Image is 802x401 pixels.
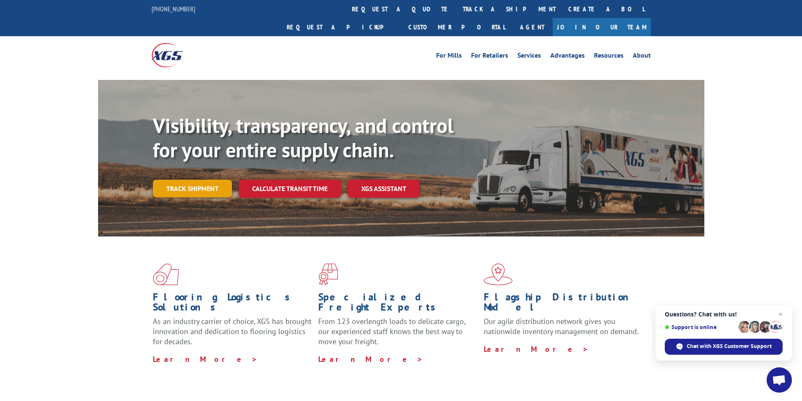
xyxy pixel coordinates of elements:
img: xgs-icon-focused-on-flooring-red [318,263,338,285]
a: For Mills [436,52,462,61]
a: Advantages [550,52,585,61]
a: Join Our Team [553,18,651,36]
a: Learn More > [153,354,258,364]
a: Learn More > [484,344,589,354]
a: Track shipment [153,180,232,197]
a: About [633,52,651,61]
span: Support is online [665,324,735,330]
a: Services [517,52,541,61]
span: Chat with XGS Customer Support [687,343,772,350]
a: Customer Portal [402,18,512,36]
span: Questions? Chat with us! [665,311,783,318]
p: From 123 overlength loads to delicate cargo, our experienced staff knows the best way to move you... [318,316,477,354]
a: Learn More > [318,354,423,364]
b: Visibility, transparency, and control for your entire supply chain. [153,112,453,163]
a: XGS ASSISTANT [348,180,420,198]
a: Calculate transit time [239,180,341,198]
img: xgs-icon-total-supply-chain-intelligence-red [153,263,179,285]
a: [PHONE_NUMBER] [152,5,195,13]
span: As an industry carrier of choice, XGS has brought innovation and dedication to flooring logistics... [153,316,312,346]
h1: Specialized Freight Experts [318,292,477,316]
a: Request a pickup [280,18,402,36]
a: Agent [512,18,553,36]
h1: Flooring Logistics Solutions [153,292,312,316]
a: Resources [594,52,623,61]
h1: Flagship Distribution Model [484,292,643,316]
img: xgs-icon-flagship-distribution-model-red [484,263,513,285]
span: Chat with XGS Customer Support [665,339,783,355]
a: For Retailers [471,52,508,61]
span: Our agile distribution network gives you nationwide inventory management on demand. [484,316,639,336]
a: Open chat [767,367,792,393]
